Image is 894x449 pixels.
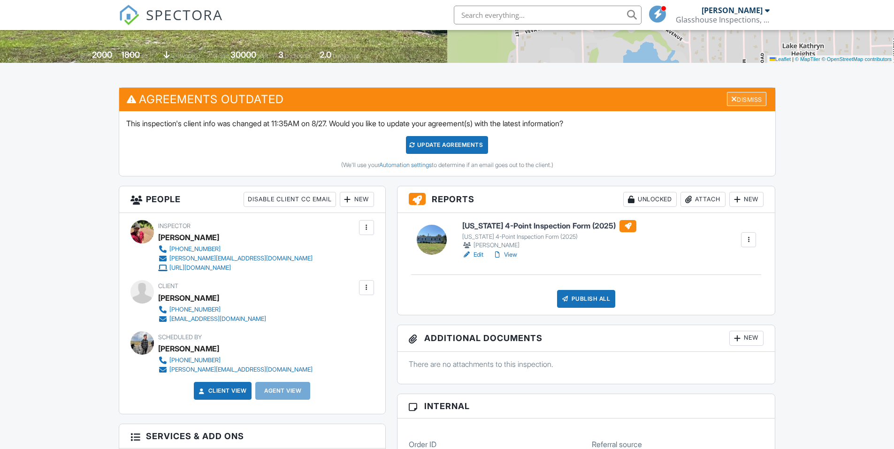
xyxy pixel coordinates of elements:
[119,111,775,176] div: This inspection's client info was changed at 11:35AM on 8/27. Would you like to update your agree...
[158,305,266,314] a: [PHONE_NUMBER]
[209,52,229,59] span: Lot Size
[462,250,483,259] a: Edit
[379,161,432,168] a: Automation settings
[320,50,331,60] div: 2.0
[80,52,91,59] span: Built
[230,50,256,60] div: 30000
[462,233,636,241] div: [US_STATE] 4-Point Inspection Form (2025)
[770,56,791,62] a: Leaflet
[397,325,775,352] h3: Additional Documents
[119,88,775,111] h3: Agreements Outdated
[119,5,139,25] img: The Best Home Inspection Software - Spectora
[623,192,677,207] div: Unlocked
[158,334,202,341] span: Scheduled By
[169,255,313,262] div: [PERSON_NAME][EMAIL_ADDRESS][DOMAIN_NAME]
[92,50,112,60] div: 2000
[197,386,247,396] a: Client View
[333,52,359,59] span: bathrooms
[462,220,636,232] h6: [US_STATE] 4-Point Inspection Form (2025)
[278,50,283,60] div: 3
[171,52,200,59] span: crawlspace
[727,92,766,107] div: Dismiss
[454,6,642,24] input: Search everything...
[397,394,775,419] h3: Internal
[158,230,219,244] div: [PERSON_NAME]
[169,315,266,323] div: [EMAIL_ADDRESS][DOMAIN_NAME]
[119,186,385,213] h3: People
[244,192,336,207] div: Disable Client CC Email
[822,56,892,62] a: © OpenStreetMap contributors
[169,366,313,373] div: [PERSON_NAME][EMAIL_ADDRESS][DOMAIN_NAME]
[169,306,221,313] div: [PHONE_NUMBER]
[169,264,231,272] div: [URL][DOMAIN_NAME]
[729,192,764,207] div: New
[158,244,313,254] a: [PHONE_NUMBER]
[119,13,223,32] a: SPECTORA
[285,52,311,59] span: bedrooms
[121,50,140,60] div: 1800
[462,220,636,250] a: [US_STATE] 4-Point Inspection Form (2025) [US_STATE] 4-Point Inspection Form (2025) [PERSON_NAME]
[119,424,385,449] h3: Services & Add ons
[406,136,488,154] div: Update Agreements
[158,291,219,305] div: [PERSON_NAME]
[676,15,770,24] div: Glasshouse Inspections, LLC
[146,5,223,24] span: SPECTORA
[409,359,764,369] p: There are no attachments to this inspection.
[462,241,636,250] div: [PERSON_NAME]
[158,365,313,374] a: [PERSON_NAME][EMAIL_ADDRESS][DOMAIN_NAME]
[795,56,820,62] a: © MapTiler
[158,314,266,324] a: [EMAIL_ADDRESS][DOMAIN_NAME]
[169,357,221,364] div: [PHONE_NUMBER]
[158,222,191,229] span: Inspector
[258,52,269,59] span: sq.ft.
[158,282,178,289] span: Client
[141,52,154,59] span: sq. ft.
[680,192,726,207] div: Attach
[340,192,374,207] div: New
[158,342,219,356] div: [PERSON_NAME]
[792,56,794,62] span: |
[158,263,313,273] a: [URL][DOMAIN_NAME]
[397,186,775,213] h3: Reports
[158,356,313,365] a: [PHONE_NUMBER]
[557,290,616,308] div: Publish All
[126,161,768,169] div: (We'll use your to determine if an email goes out to the client.)
[729,331,764,346] div: New
[702,6,763,15] div: [PERSON_NAME]
[158,254,313,263] a: [PERSON_NAME][EMAIL_ADDRESS][DOMAIN_NAME]
[169,245,221,253] div: [PHONE_NUMBER]
[493,250,517,259] a: View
